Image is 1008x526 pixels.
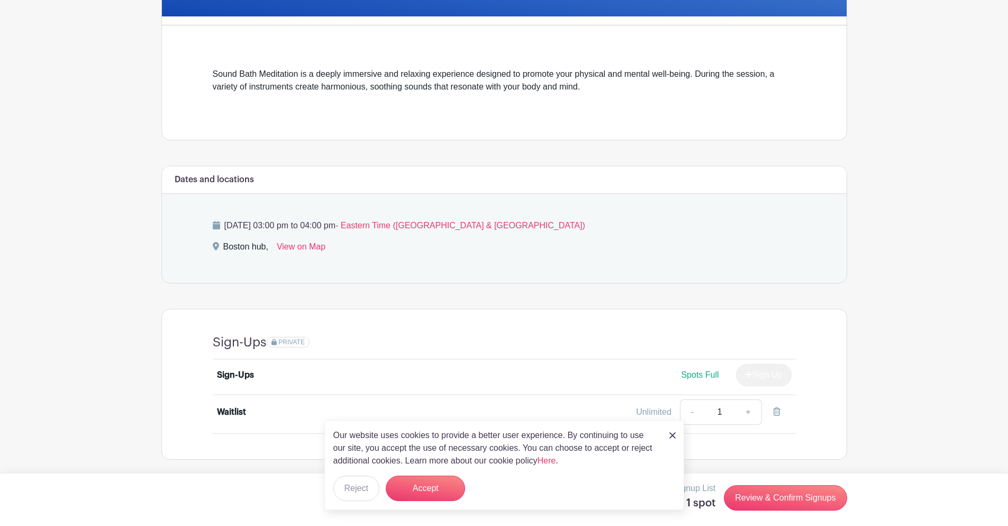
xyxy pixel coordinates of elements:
a: Here [538,456,556,465]
h6: Dates and locations [175,175,254,185]
p: [DATE] 03:00 pm to 04:00 pm [213,219,796,232]
div: Sound Bath Meditation is a deeply immersive and relaxing experience designed to promote your phys... [213,68,796,106]
div: Boston hub, [223,240,268,257]
button: Reject [333,476,379,501]
a: + [735,399,761,425]
h4: Sign-Ups [213,335,267,350]
a: Review & Confirm Signups [724,485,847,511]
a: - [680,399,704,425]
button: Accept [386,476,465,501]
span: - Eastern Time ([GEOGRAPHIC_DATA] & [GEOGRAPHIC_DATA]) [335,221,585,230]
img: close_button-5f87c8562297e5c2d7936805f587ecaba9071eb48480494691a3f1689db116b3.svg [669,432,676,439]
div: Unlimited [636,406,671,418]
span: PRIVATE [278,338,305,346]
div: Waitlist [217,406,246,418]
a: View on Map [277,240,325,257]
span: Spots Full [681,370,719,379]
p: Signup List [674,482,715,495]
p: Our website uses cookies to provide a better user experience. By continuing to use our site, you ... [333,429,658,467]
h5: 1 spot [674,497,715,510]
div: Sign-Ups [217,369,254,381]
